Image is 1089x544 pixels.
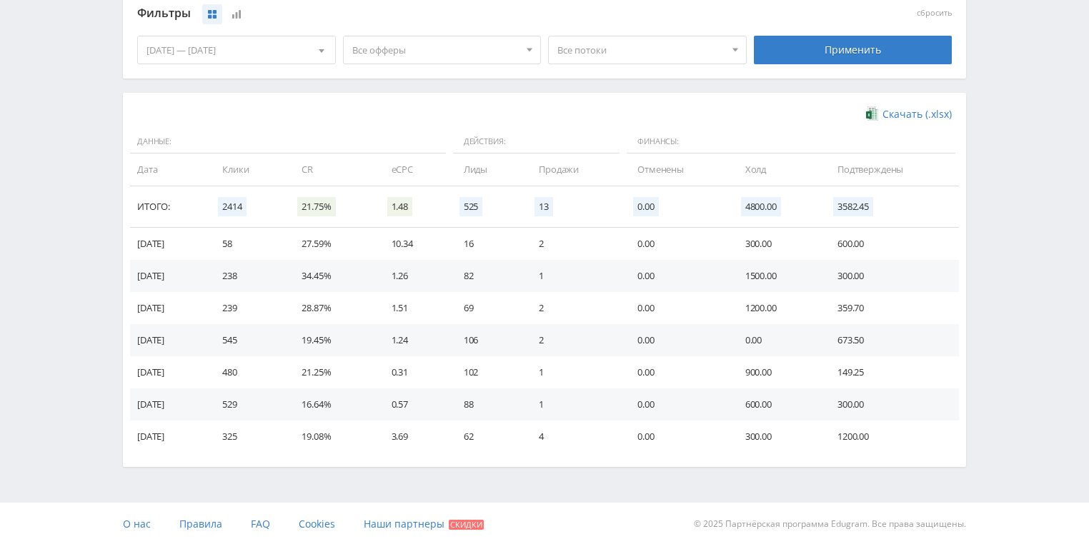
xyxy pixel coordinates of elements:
span: 0.00 [633,197,658,216]
td: 1 [524,356,623,388]
td: [DATE] [130,324,208,356]
td: 600.00 [823,228,959,260]
td: 1200.00 [823,420,959,453]
td: 325 [208,420,287,453]
td: 300.00 [731,420,823,453]
td: 0.00 [731,324,823,356]
td: 62 [449,420,524,453]
span: 1.48 [387,197,412,216]
td: 1 [524,260,623,292]
td: 0.00 [623,324,731,356]
td: 1200.00 [731,292,823,324]
td: 545 [208,324,287,356]
td: eCPC [377,153,449,186]
td: 600.00 [731,388,823,420]
td: 4 [524,420,623,453]
div: Применить [754,36,953,64]
td: [DATE] [130,292,208,324]
span: 2414 [218,197,246,216]
span: Cookies [299,517,335,530]
td: 16 [449,228,524,260]
td: 0.00 [623,356,731,388]
td: 149.25 [823,356,959,388]
td: 69 [449,292,524,324]
td: 1 [524,388,623,420]
td: 238 [208,260,287,292]
td: 529 [208,388,287,420]
span: 21.75% [297,197,335,216]
span: Действия: [453,130,620,154]
td: 3.69 [377,420,449,453]
td: 19.45% [287,324,377,356]
span: 3582.45 [833,197,873,216]
td: Лиды [449,153,524,186]
td: 480 [208,356,287,388]
td: Холд [731,153,823,186]
span: 525 [459,197,483,216]
td: 300.00 [823,388,959,420]
span: 4800.00 [741,197,781,216]
td: 10.34 [377,228,449,260]
td: 106 [449,324,524,356]
td: 0.00 [623,260,731,292]
td: [DATE] [130,260,208,292]
td: 16.64% [287,388,377,420]
td: 1500.00 [731,260,823,292]
span: Скачать (.xlsx) [882,109,952,120]
img: xlsx [866,106,878,121]
td: 102 [449,356,524,388]
td: Итого: [130,186,208,228]
td: 82 [449,260,524,292]
td: 1.24 [377,324,449,356]
span: 13 [534,197,553,216]
span: О нас [123,517,151,530]
td: 0.00 [623,420,731,453]
td: 900.00 [731,356,823,388]
span: Скидки [449,520,484,530]
td: 300.00 [823,260,959,292]
span: Наши партнеры [364,517,444,530]
td: 34.45% [287,260,377,292]
button: сбросить [917,9,952,18]
td: 359.70 [823,292,959,324]
td: 0.57 [377,388,449,420]
td: 1.26 [377,260,449,292]
td: 58 [208,228,287,260]
td: [DATE] [130,228,208,260]
span: Финансы: [627,130,955,154]
td: 19.08% [287,420,377,453]
td: 2 [524,324,623,356]
td: CR [287,153,377,186]
div: Фильтры [137,3,747,24]
td: 2 [524,228,623,260]
td: Подтверждены [823,153,959,186]
td: Клики [208,153,287,186]
td: 673.50 [823,324,959,356]
td: 28.87% [287,292,377,324]
span: Данные: [130,130,446,154]
td: 21.25% [287,356,377,388]
span: Правила [179,517,222,530]
div: [DATE] — [DATE] [138,36,335,64]
td: 0.31 [377,356,449,388]
a: Скачать (.xlsx) [866,107,952,121]
td: [DATE] [130,388,208,420]
span: FAQ [251,517,270,530]
td: 27.59% [287,228,377,260]
span: Все офферы [352,36,519,64]
span: Все потоки [557,36,725,64]
td: 0.00 [623,228,731,260]
td: 88 [449,388,524,420]
td: [DATE] [130,356,208,388]
td: 0.00 [623,292,731,324]
td: 2 [524,292,623,324]
td: 0.00 [623,388,731,420]
td: Отменены [623,153,731,186]
td: 1.51 [377,292,449,324]
td: Дата [130,153,208,186]
td: 300.00 [731,228,823,260]
td: [DATE] [130,420,208,453]
td: Продажи [524,153,623,186]
td: 239 [208,292,287,324]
